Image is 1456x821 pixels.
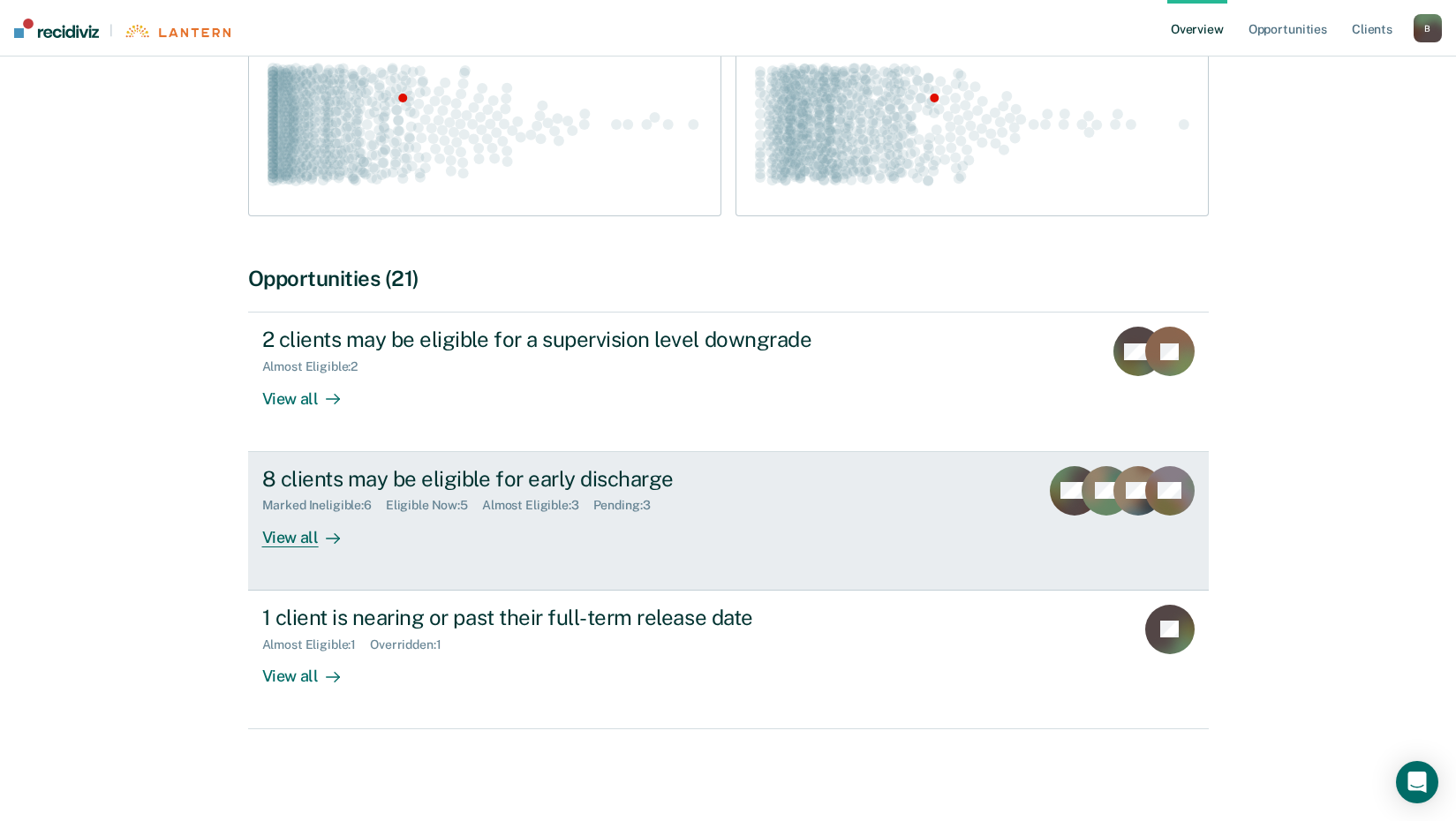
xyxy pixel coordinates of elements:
[99,23,124,38] span: |
[1396,761,1438,803] div: Open Intercom Messenger
[14,19,230,38] a: |
[262,605,882,630] div: 1 client is nearing or past their full-term release date
[751,46,1194,201] div: Swarm plot of all incarceration rates in the state for ALL caseloads, highlighting values of 52.6...
[248,452,1209,591] a: 8 clients may be eligible for early dischargeMarked Ineligible:6Eligible Now:5Almost Eligible:3Pe...
[593,498,665,513] div: Pending : 3
[248,312,1209,451] a: 2 clients may be eligible for a supervision level downgradeAlmost Eligible:2View all
[263,46,706,201] div: Swarm plot of all absconder warrant rates in the state for ALL caseloads, highlighting values of ...
[262,466,882,492] div: 8 clients may be eligible for early discharge
[262,374,361,409] div: View all
[262,359,373,374] div: Almost Eligible : 2
[124,25,230,38] img: Lantern
[482,498,593,513] div: Almost Eligible : 3
[262,498,386,513] div: Marked Ineligible : 6
[1414,14,1442,42] button: B
[262,637,371,652] div: Almost Eligible : 1
[262,327,882,352] div: 2 clients may be eligible for a supervision level downgrade
[248,266,1209,291] div: Opportunities (21)
[262,652,361,686] div: View all
[262,513,361,547] div: View all
[386,498,482,513] div: Eligible Now : 5
[14,19,99,38] img: Recidiviz
[248,591,1209,729] a: 1 client is nearing or past their full-term release dateAlmost Eligible:1Overridden:1View all
[370,637,455,652] div: Overridden : 1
